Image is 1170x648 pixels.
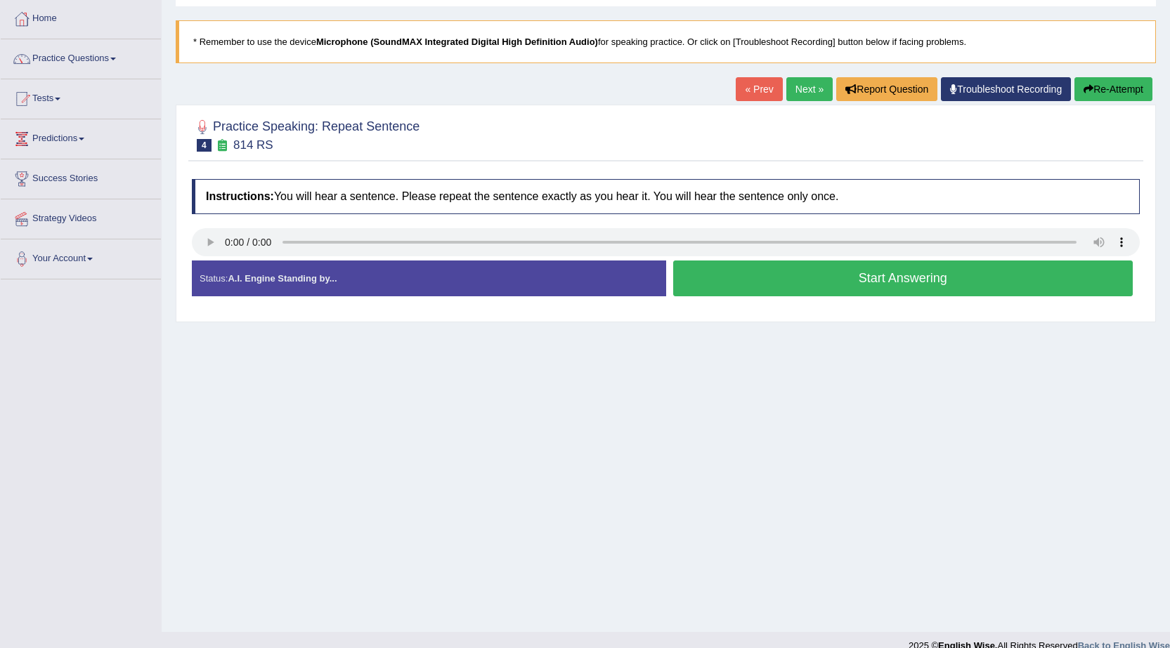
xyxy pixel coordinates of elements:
button: Re-Attempt [1074,77,1152,101]
a: Tests [1,79,161,114]
b: Instructions: [206,190,274,202]
a: « Prev [736,77,782,101]
a: Next » [786,77,833,101]
h2: Practice Speaking: Repeat Sentence [192,117,420,152]
strong: A.I. Engine Standing by... [228,273,337,284]
div: Status: [192,260,666,296]
small: Exam occurring question [215,139,230,152]
a: Success Stories [1,159,161,194]
button: Report Question [836,77,937,101]
b: Microphone (SoundMAX Integrated Digital High Definition Audio) [316,37,598,47]
a: Troubleshoot Recording [941,77,1071,101]
button: Start Answering [673,260,1133,296]
blockquote: * Remember to use the device for speaking practice. Or click on [Troubleshoot Recording] button b... [176,20,1156,63]
a: Predictions [1,119,161,154]
small: 814 RS [233,138,273,152]
a: Your Account [1,239,161,275]
span: 4 [197,139,212,152]
a: Strategy Videos [1,199,161,234]
a: Practice Questions [1,39,161,74]
h4: You will hear a sentence. Please repeat the sentence exactly as you hear it. You will hear the se... [192,179,1140,214]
